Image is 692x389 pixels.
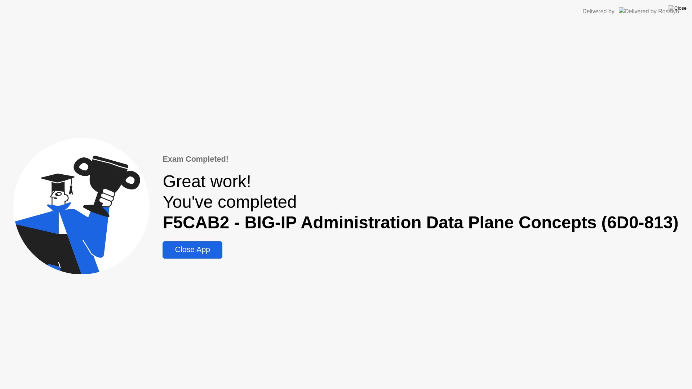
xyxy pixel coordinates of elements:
b: F5CAB2 - BIG-IP Administration Data Plane Concepts (6D0-813) [163,213,678,232]
div: Exam Completed! [163,153,678,165]
div: Great work! You've completed [163,171,678,233]
div: Delivered by [582,7,615,16]
button: Close App [163,241,222,259]
img: Close [669,5,687,11]
img: Delivered by Rosalyn [619,7,679,15]
div: Close App [165,245,220,254]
